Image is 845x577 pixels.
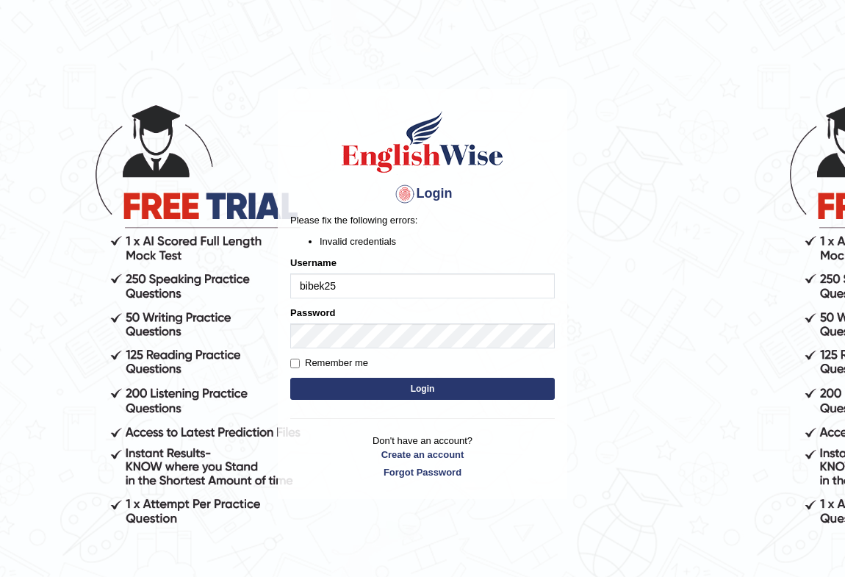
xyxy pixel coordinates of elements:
h4: Login [290,182,555,206]
label: Password [290,306,335,320]
a: Forgot Password [290,465,555,479]
img: Logo of English Wise sign in for intelligent practice with AI [339,109,506,175]
p: Don't have an account? [290,434,555,479]
label: Username [290,256,337,270]
li: Invalid credentials [320,234,555,248]
p: Please fix the following errors: [290,213,555,227]
label: Remember me [290,356,368,370]
button: Login [290,378,555,400]
a: Create an account [290,448,555,462]
input: Remember me [290,359,300,368]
